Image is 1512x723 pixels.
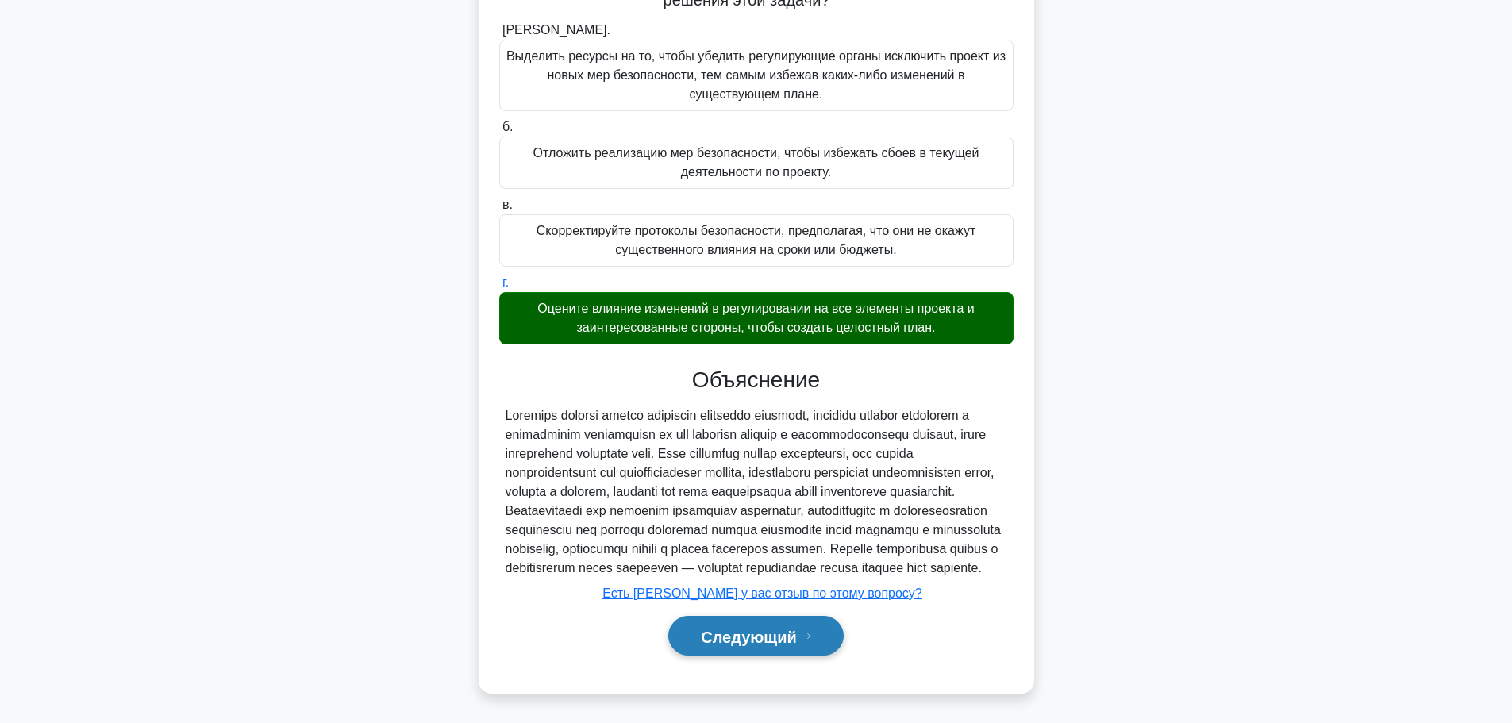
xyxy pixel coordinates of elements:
[502,198,513,211] font: в.
[502,120,514,133] font: б.
[502,275,509,289] font: г.
[602,586,921,600] a: Есть [PERSON_NAME] у вас отзыв по этому вопросу?
[537,224,975,256] font: Скорректируйте протоколы безопасности, предполагая, что они не окажут существенного влияния на ср...
[668,616,844,656] button: Следующий
[506,409,1001,575] font: Loremips dolorsi ametco adipiscin elitseddo eiusmodt, incididu utlabor etdolorem a enimadminim ve...
[537,302,974,334] font: Оцените влияние изменений в регулировании на все элементы проекта и заинтересованные стороны, что...
[533,146,979,179] font: Отложить реализацию мер безопасности, чтобы избежать сбоев в текущей деятельности по проекту.
[502,23,610,37] font: [PERSON_NAME].
[506,49,1006,101] font: Выделить ресурсы на то, чтобы убедить регулирующие органы исключить проект из новых мер безопасно...
[692,367,820,392] font: Объяснение
[701,628,797,645] font: Следующий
